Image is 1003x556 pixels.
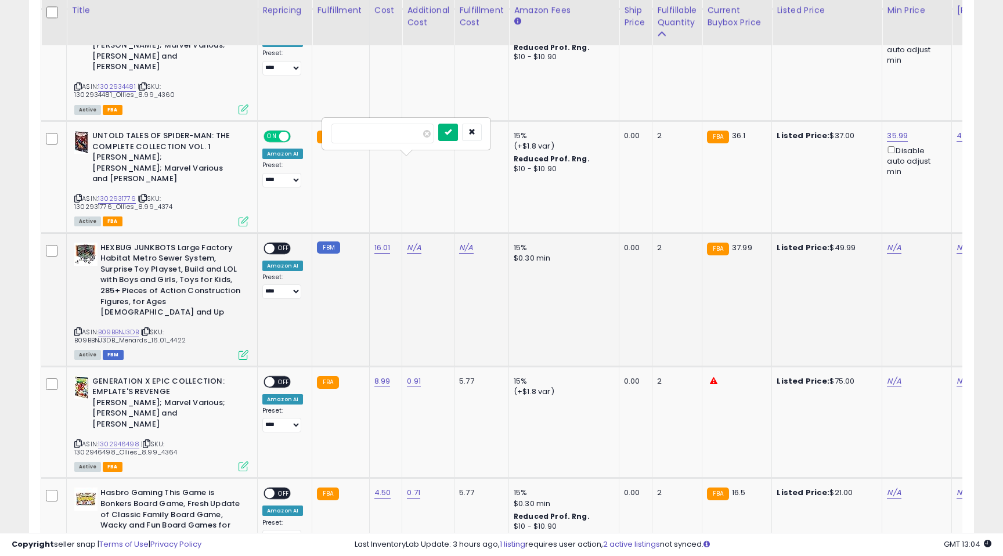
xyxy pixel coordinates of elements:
div: Amazon AI [262,394,303,405]
span: FBA [103,462,122,472]
div: 2 [657,376,693,387]
b: Listed Price: [777,130,829,141]
div: $0.30 min [514,253,610,263]
div: 15% [514,488,610,498]
span: 2025-10-10 13:04 GMT [944,539,991,550]
div: Listed Price [777,4,877,16]
div: Additional Cost [407,4,449,28]
div: Disable auto adjust min [887,144,943,178]
div: Disable auto adjust min [887,32,943,66]
div: $10 - $10.90 [514,164,610,174]
a: 1 listing [500,539,525,550]
a: 16.01 [374,242,391,254]
div: (+$1.8 var) [514,387,610,397]
div: Ship Price [624,4,647,28]
div: Repricing [262,4,307,16]
div: Amazon AI [262,506,303,516]
a: 47.86 [957,130,977,142]
span: | SKU: 1302934481_Ollies_8.99_4360 [74,82,175,99]
span: | SKU: 1302946498_Ollies_8.99_4364 [74,439,178,457]
div: Title [71,4,252,16]
div: 2 [657,243,693,253]
div: $75.00 [777,376,873,387]
img: 51XZ8AA88kL._SL40_.jpg [74,488,98,511]
span: All listings currently available for purchase on Amazon [74,216,101,226]
div: Amazon AI [262,149,303,159]
div: ASIN: [74,19,248,113]
b: UNTOLD TALES OF SPIDER-MAN: THE COMPLETE COLLECTION VOL. 1 [PERSON_NAME]; [PERSON_NAME]; Marvel V... [92,131,233,187]
div: Fulfillment [317,4,364,16]
small: FBA [317,131,338,143]
a: 4.50 [374,487,391,499]
strong: Copyright [12,539,54,550]
span: | SKU: B09BBNJ3DB_Menards_16.01_4422 [74,327,186,345]
b: Listed Price: [777,487,829,498]
b: Reduced Prof. Rng. [514,154,590,164]
span: 37.99 [732,242,752,253]
img: 51b42eDQtpL._SL40_.jpg [74,131,89,154]
b: Hasbro Gaming This Game is Bonkers Board Game, Fresh Update of Classic Family Board Game, Wacky a... [100,488,241,544]
a: N/A [407,242,421,254]
a: Privacy Policy [150,539,201,550]
a: N/A [887,376,901,387]
div: ASIN: [74,376,248,471]
a: 1302946498 [98,439,139,449]
div: Cost [374,4,398,16]
span: ON [265,132,279,142]
a: B09BBNJ3DB [98,327,139,337]
a: N/A [957,242,970,254]
small: FBA [707,243,728,255]
small: FBA [317,376,338,389]
span: FBM [103,350,124,360]
b: Listed Price: [777,242,829,253]
span: 36.1 [732,130,746,141]
div: Last InventoryLab Update: 3 hours ago, requires user action, not synced. [355,539,991,550]
div: Fulfillable Quantity [657,4,697,28]
span: OFF [275,489,293,499]
small: FBA [707,488,728,500]
a: 0.91 [407,376,421,387]
small: FBA [317,488,338,500]
b: HEXBUG JUNKBOTS Large Factory Habitat Metro Sewer System, Surprise Toy Playset, Build and LOL wit... [100,243,241,321]
span: All listings currently available for purchase on Amazon [74,350,101,360]
b: Reduced Prof. Rng. [514,511,590,521]
div: Amazon Fees [514,4,614,16]
small: FBM [317,241,340,254]
div: $0.30 min [514,499,610,509]
b: GENERATION X EPIC COLLECTION: EMPLATE'S REVENGE [PERSON_NAME]; Marvel Various; [PERSON_NAME] and ... [92,376,233,433]
div: 0.00 [624,488,643,498]
a: Terms of Use [99,539,149,550]
span: OFF [275,243,293,253]
span: OFF [275,377,293,387]
div: Preset: [262,161,303,187]
div: Fulfillment Cost [459,4,504,28]
div: ASIN: [74,243,248,359]
b: Listed Price: [777,376,829,387]
b: Reduced Prof. Rng. [514,42,590,52]
div: 2 [657,488,693,498]
div: 15% [514,243,610,253]
div: 5.77 [459,488,500,498]
span: All listings currently available for purchase on Amazon [74,105,101,115]
span: OFF [289,132,308,142]
a: N/A [887,487,901,499]
img: 51Bz6tAHJrL._SL40_.jpg [74,376,89,399]
div: Preset: [262,273,303,299]
a: 1302931776 [98,194,136,204]
small: Amazon Fees. [514,16,521,27]
div: Min Price [887,4,947,16]
div: 5.77 [459,376,500,387]
span: All listings currently available for purchase on Amazon [74,462,101,472]
a: 1302934481 [98,82,136,92]
img: 51kJ5B9uZVL._SL40_.jpg [74,243,98,266]
div: 0.00 [624,131,643,141]
a: 35.99 [887,130,908,142]
div: 15% [514,376,610,387]
a: N/A [957,376,970,387]
div: $10 - $10.90 [514,52,610,62]
div: Current Buybox Price [707,4,767,28]
div: (+$1.8 var) [514,141,610,151]
div: $37.00 [777,131,873,141]
div: ASIN: [74,131,248,225]
div: $21.00 [777,488,873,498]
